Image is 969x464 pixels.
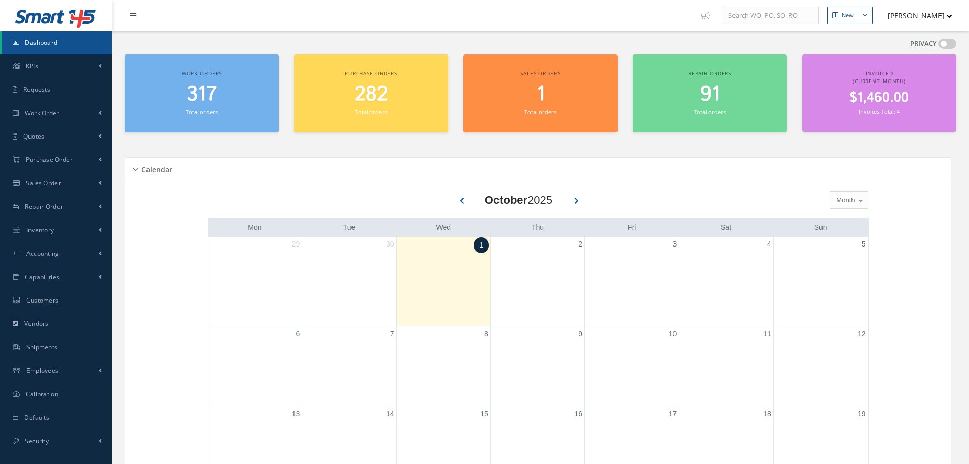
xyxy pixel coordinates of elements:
[290,237,302,252] a: September 29, 2025
[667,406,679,421] a: October 17, 2025
[537,80,545,109] span: 1
[26,226,54,234] span: Inventory
[576,326,584,341] a: October 9, 2025
[679,237,773,326] td: October 4, 2025
[138,162,172,174] h5: Calendar
[585,237,679,326] td: October 3, 2025
[719,221,733,234] a: Saturday
[26,249,60,258] span: Accounting
[834,195,855,205] span: Month
[186,108,217,116] small: Total orders
[125,54,279,132] a: Work orders 317 Total orders
[293,326,302,341] a: October 6, 2025
[688,70,731,77] span: Repair orders
[463,54,618,132] a: Sales orders 1 Total orders
[856,406,868,421] a: October 19, 2025
[396,326,490,406] td: October 8, 2025
[849,88,909,108] span: $1,460.00
[866,70,893,77] span: Invoiced
[576,237,584,252] a: October 2, 2025
[667,326,679,341] a: October 10, 2025
[482,326,490,341] a: October 8, 2025
[25,272,60,281] span: Capabilities
[910,39,937,49] label: PRIVACY
[524,108,556,116] small: Total orders
[26,296,59,305] span: Customers
[585,326,679,406] td: October 10, 2025
[773,326,867,406] td: October 12, 2025
[26,390,58,398] span: Calibration
[723,7,819,25] input: Search WO, PO, SO, RO
[2,31,112,54] a: Dashboard
[384,237,396,252] a: September 30, 2025
[24,319,49,328] span: Vendors
[827,7,873,24] button: New
[671,237,679,252] a: October 3, 2025
[802,54,956,132] a: Invoiced (Current Month) $1,460.00 Invoices Total: 4
[25,108,60,117] span: Work Order
[633,54,787,132] a: Repair orders 91 Total orders
[694,108,725,116] small: Total orders
[208,237,302,326] td: September 29, 2025
[246,221,263,234] a: Monday
[23,132,45,141] span: Quotes
[812,221,829,234] a: Sunday
[355,80,388,109] span: 282
[773,237,867,326] td: October 5, 2025
[765,237,773,252] a: October 4, 2025
[302,237,396,326] td: September 30, 2025
[341,221,358,234] a: Tuesday
[355,108,387,116] small: Total orders
[26,179,61,187] span: Sales Order
[761,406,773,421] a: October 18, 2025
[700,80,720,109] span: 91
[294,54,448,132] a: Purchase orders 282 Total orders
[23,85,50,94] span: Requests
[490,237,584,326] td: October 2, 2025
[26,155,73,164] span: Purchase Order
[26,366,59,375] span: Employees
[761,326,773,341] a: October 11, 2025
[182,70,222,77] span: Work orders
[859,107,899,115] small: Invoices Total: 4
[384,406,396,421] a: October 14, 2025
[26,62,38,70] span: KPIs
[24,413,49,422] span: Defaults
[853,77,906,85] span: (Current Month)
[388,326,396,341] a: October 7, 2025
[302,326,396,406] td: October 7, 2025
[25,38,58,47] span: Dashboard
[856,326,868,341] a: October 12, 2025
[860,237,868,252] a: October 5, 2025
[396,237,490,326] td: October 1, 2025
[434,221,453,234] a: Wednesday
[290,406,302,421] a: October 13, 2025
[530,221,546,234] a: Thursday
[485,194,527,206] b: October
[490,326,584,406] td: October 9, 2025
[345,70,397,77] span: Purchase orders
[485,192,552,208] div: 2025
[842,11,854,20] div: New
[478,406,490,421] a: October 15, 2025
[520,70,560,77] span: Sales orders
[474,237,489,253] a: October 1, 2025
[878,6,952,25] button: [PERSON_NAME]
[626,221,638,234] a: Friday
[208,326,302,406] td: October 6, 2025
[187,80,217,109] span: 317
[25,436,49,445] span: Security
[26,343,58,351] span: Shipments
[25,202,64,211] span: Repair Order
[679,326,773,406] td: October 11, 2025
[573,406,585,421] a: October 16, 2025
